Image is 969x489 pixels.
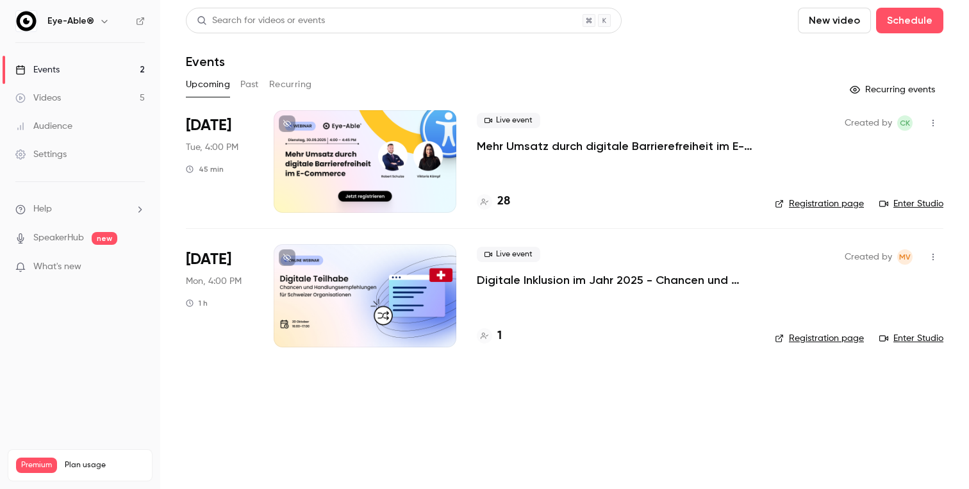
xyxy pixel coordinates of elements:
[899,249,911,265] span: MV
[844,79,943,100] button: Recurring events
[65,460,144,470] span: Plan usage
[33,231,84,245] a: SpeakerHub
[186,110,253,213] div: Sep 30 Tue, 4:00 PM (Europe/Berlin)
[775,332,864,345] a: Registration page
[477,247,540,262] span: Live event
[15,148,67,161] div: Settings
[186,275,242,288] span: Mon, 4:00 PM
[33,260,81,274] span: What's new
[477,193,510,210] a: 28
[15,203,145,216] li: help-dropdown-opener
[477,138,754,154] a: Mehr Umsatz durch digitale Barrierefreiheit im E-Commerce
[186,54,225,69] h1: Events
[879,197,943,210] a: Enter Studio
[497,327,502,345] h4: 1
[477,272,754,288] a: Digitale Inklusion im Jahr 2025 - Chancen und Handlungsempfehlungen für Schweizer Organisationen
[16,11,37,31] img: Eye-Able®
[897,115,913,131] span: Carolin Kaulfersch
[16,458,57,473] span: Premium
[197,14,325,28] div: Search for videos or events
[33,203,52,216] span: Help
[879,332,943,345] a: Enter Studio
[798,8,871,33] button: New video
[186,249,231,270] span: [DATE]
[186,115,231,136] span: [DATE]
[186,164,224,174] div: 45 min
[186,141,238,154] span: Tue, 4:00 PM
[186,244,253,347] div: Oct 20 Mon, 4:00 PM (Europe/Berlin)
[845,115,892,131] span: Created by
[15,92,61,104] div: Videos
[129,261,145,273] iframe: Noticeable Trigger
[845,249,892,265] span: Created by
[92,232,117,245] span: new
[47,15,94,28] h6: Eye-Able®
[477,327,502,345] a: 1
[477,113,540,128] span: Live event
[15,63,60,76] div: Events
[876,8,943,33] button: Schedule
[240,74,259,95] button: Past
[900,115,910,131] span: CK
[186,298,208,308] div: 1 h
[186,74,230,95] button: Upcoming
[269,74,312,95] button: Recurring
[897,249,913,265] span: Mahdalena Varchenko
[775,197,864,210] a: Registration page
[15,120,72,133] div: Audience
[497,193,510,210] h4: 28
